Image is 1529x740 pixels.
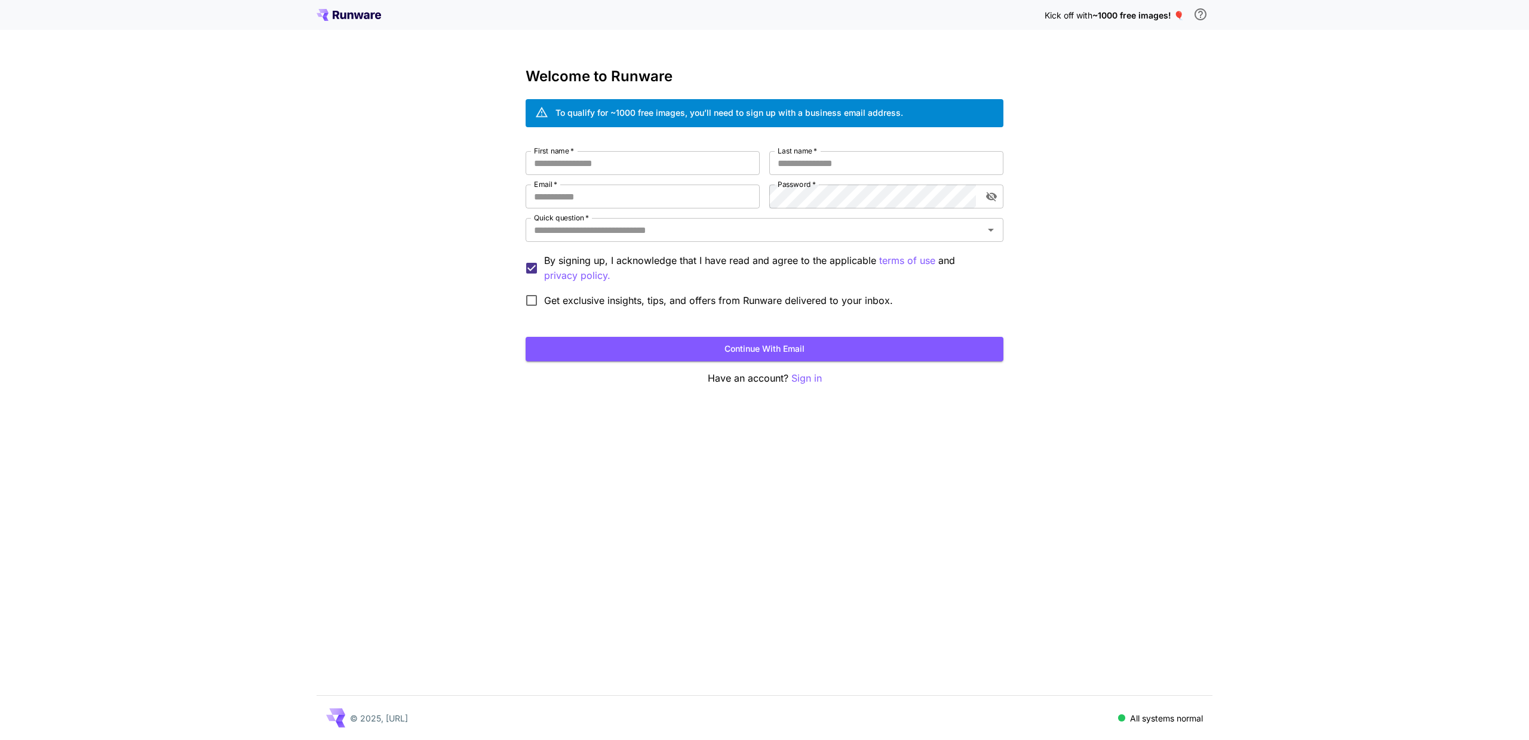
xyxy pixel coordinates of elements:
[879,253,935,268] button: By signing up, I acknowledge that I have read and agree to the applicable and privacy policy.
[534,213,589,223] label: Quick question
[534,146,574,156] label: First name
[350,712,408,724] p: © 2025, [URL]
[526,337,1003,361] button: Continue with email
[544,268,610,283] button: By signing up, I acknowledge that I have read and agree to the applicable terms of use and
[526,68,1003,85] h3: Welcome to Runware
[879,253,935,268] p: terms of use
[791,371,822,386] button: Sign in
[981,186,1002,207] button: toggle password visibility
[544,253,994,283] p: By signing up, I acknowledge that I have read and agree to the applicable and
[983,222,999,238] button: Open
[534,179,557,189] label: Email
[555,106,903,119] div: To qualify for ~1000 free images, you’ll need to sign up with a business email address.
[544,293,893,308] span: Get exclusive insights, tips, and offers from Runware delivered to your inbox.
[1130,712,1203,724] p: All systems normal
[544,268,610,283] p: privacy policy.
[526,371,1003,386] p: Have an account?
[778,146,817,156] label: Last name
[778,179,816,189] label: Password
[1045,10,1092,20] span: Kick off with
[1189,2,1212,26] button: In order to qualify for free credit, you need to sign up with a business email address and click ...
[1092,10,1184,20] span: ~1000 free images! 🎈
